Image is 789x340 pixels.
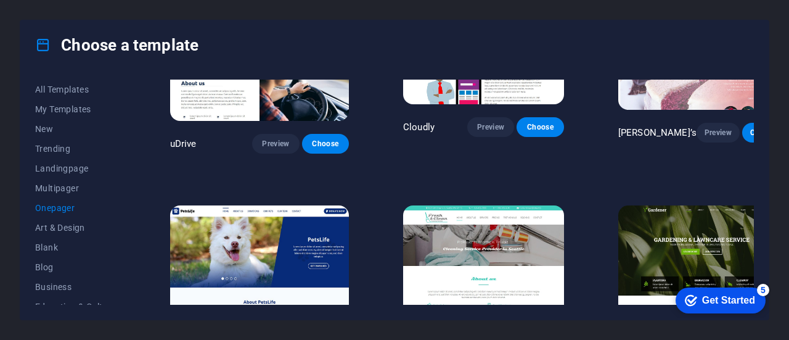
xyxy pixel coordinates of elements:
[35,277,116,297] button: Business
[35,104,116,114] span: My Templates
[467,117,514,137] button: Preview
[35,243,116,252] span: Blank
[517,117,563,137] button: Choose
[35,262,116,272] span: Blog
[302,134,349,154] button: Choose
[742,123,785,143] button: Choose
[526,122,554,132] span: Choose
[35,119,116,139] button: New
[35,203,116,213] span: Onepager
[91,2,103,15] div: 5
[35,198,116,218] button: Onepager
[312,139,339,149] span: Choose
[35,178,116,198] button: Multipager
[477,122,504,132] span: Preview
[35,223,116,233] span: Art & Design
[618,126,697,139] p: [PERSON_NAME]’s
[35,80,116,99] button: All Templates
[35,159,116,178] button: Landingpage
[35,124,116,134] span: New
[35,164,116,173] span: Landingpage
[36,14,89,25] div: Get Started
[35,144,116,154] span: Trending
[9,6,99,32] div: Get Started 5 items remaining, 0% complete
[697,123,740,143] button: Preview
[35,238,116,257] button: Blank
[35,85,116,94] span: All Templates
[35,297,116,317] button: Education & Culture
[170,138,197,150] p: uDrive
[262,139,289,149] span: Preview
[35,139,116,159] button: Trending
[35,218,116,238] button: Art & Design
[35,282,116,292] span: Business
[35,302,116,312] span: Education & Culture
[35,99,116,119] button: My Templates
[35,257,116,277] button: Blog
[35,183,116,193] span: Multipager
[403,121,435,133] p: Cloudly
[35,35,198,55] h4: Choose a template
[706,128,730,138] span: Preview
[252,134,299,154] button: Preview
[752,128,775,138] span: Choose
